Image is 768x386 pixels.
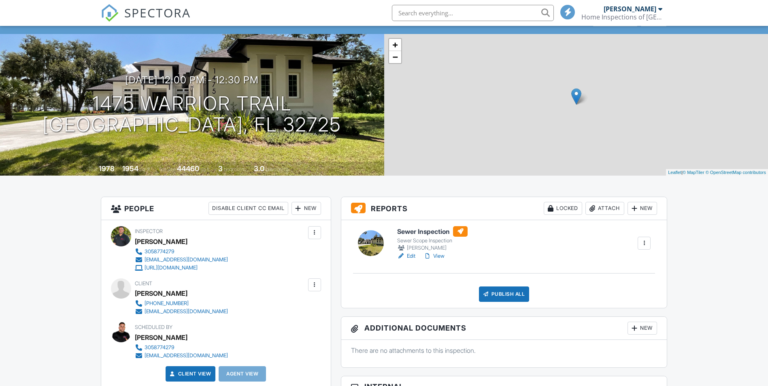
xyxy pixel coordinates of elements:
[397,226,468,252] a: Sewer Inspection Sewer Scope Inspection [PERSON_NAME]
[389,39,401,51] a: Zoom in
[135,287,187,299] div: [PERSON_NAME]
[122,164,138,173] div: 1954
[389,51,401,63] a: Zoom out
[135,264,228,272] a: [URL][DOMAIN_NAME]
[392,5,554,21] input: Search everything...
[159,166,176,172] span: Lot Size
[604,5,656,13] div: [PERSON_NAME]
[585,202,624,215] div: Attach
[101,197,331,220] h3: People
[683,170,704,175] a: © MapTiler
[266,166,289,172] span: bathrooms
[177,164,199,173] div: 44460
[706,170,766,175] a: © OpenStreetMap contributors
[135,324,172,330] span: Scheduled By
[140,166,151,172] span: sq. ft.
[341,317,667,340] h3: Additional Documents
[89,166,98,172] span: Built
[397,252,415,260] a: Edit
[145,352,228,359] div: [EMAIL_ADDRESS][DOMAIN_NAME]
[135,248,228,256] a: 3058774279
[43,93,341,136] h1: 1475 Warrior Trail [GEOGRAPHIC_DATA], FL 32725
[397,244,468,252] div: [PERSON_NAME]
[135,299,228,308] a: [PHONE_NUMBER]
[224,166,246,172] span: bedrooms
[668,170,681,175] a: Leaflet
[581,13,662,21] div: Home Inspections of Southeast FL, Inc.
[479,286,530,302] div: Publish All
[341,197,667,220] h3: Reports
[628,202,657,215] div: New
[101,4,119,22] img: The Best Home Inspection Software - Spectora
[101,11,191,28] a: SPECTORA
[145,257,228,263] div: [EMAIL_ADDRESS][DOMAIN_NAME]
[135,228,163,234] span: Inspector
[135,280,152,286] span: Client
[99,164,115,173] div: 1978
[145,344,174,351] div: 3058774279
[135,344,228,352] a: 3058774279
[135,308,228,316] a: [EMAIL_ADDRESS][DOMAIN_NAME]
[544,202,582,215] div: Locked
[218,164,223,173] div: 3
[145,265,198,271] div: [URL][DOMAIN_NAME]
[168,370,211,378] a: Client View
[124,4,191,21] span: SPECTORA
[423,252,445,260] a: View
[254,164,264,173] div: 3.0
[145,308,228,315] div: [EMAIL_ADDRESS][DOMAIN_NAME]
[291,202,321,215] div: New
[397,238,468,244] div: Sewer Scope Inspection
[125,74,259,85] h3: [DATE] 12:00 pm - 12:30 pm
[208,202,288,215] div: Disable Client CC Email
[135,331,187,344] div: [PERSON_NAME]
[135,235,187,248] div: [PERSON_NAME]
[397,226,468,237] h6: Sewer Inspection
[640,15,667,26] div: More
[135,352,228,360] a: [EMAIL_ADDRESS][DOMAIN_NAME]
[628,322,657,335] div: New
[593,15,638,26] div: Client View
[200,166,211,172] span: sq.ft.
[145,300,189,307] div: [PHONE_NUMBER]
[145,248,174,255] div: 3058774279
[135,256,228,264] a: [EMAIL_ADDRESS][DOMAIN_NAME]
[666,169,768,176] div: |
[351,346,657,355] p: There are no attachments to this inspection.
